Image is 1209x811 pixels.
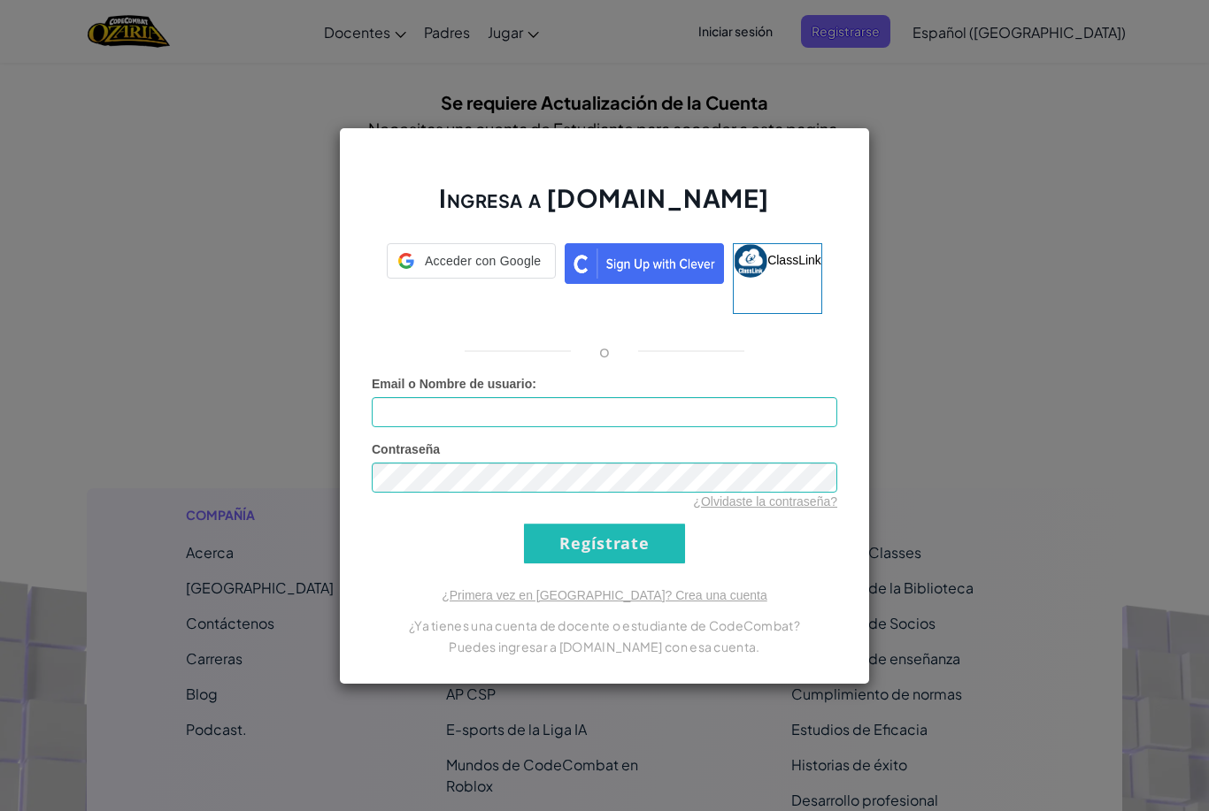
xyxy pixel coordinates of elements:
label: : [372,375,536,393]
span: Email o Nombre de usuario [372,377,532,391]
iframe: Botón de Acceder con Google [378,277,565,316]
img: classlink-logo-small.png [734,244,767,278]
p: ¿Ya tienes una cuenta de docente o estudiante de CodeCombat? [372,615,837,636]
h2: Ingresa a [DOMAIN_NAME] [372,181,837,233]
div: Acceder con Google [387,243,556,279]
p: o [599,340,610,362]
p: Puedes ingresar a [DOMAIN_NAME] con esa cuenta. [372,636,837,657]
div: Acceder con Google. Se abre en una pestaña nueva [387,277,556,316]
span: ClassLink [767,252,821,266]
img: clever_sso_button@2x.png [565,243,724,284]
a: ¿Olvidaste la contraseña? [693,494,837,509]
span: Contraseña [372,442,440,456]
a: ¿Primera vez en [GEOGRAPHIC_DATA]? Crea una cuenta [442,588,767,602]
span: Acceder con Google [421,252,544,270]
a: Acceder con GoogleAcceder con Google. Se abre en una pestaña nueva [387,243,556,314]
input: Regístrate [524,524,685,563]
